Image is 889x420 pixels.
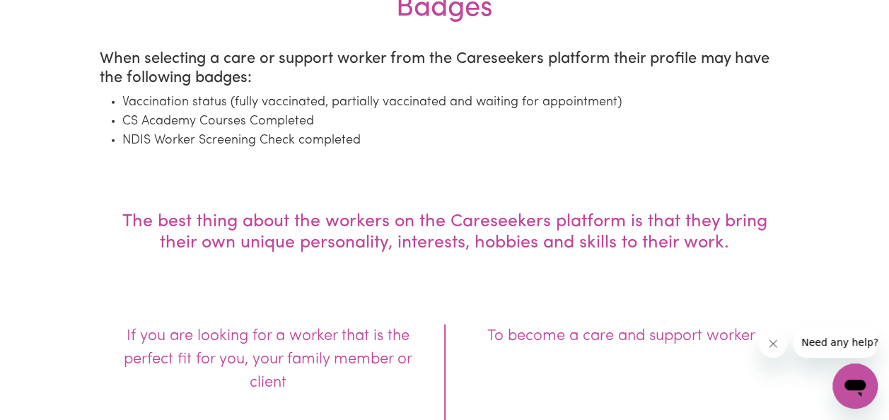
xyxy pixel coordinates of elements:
iframe: Message from company [793,327,878,358]
div: If you are looking for a worker that is the perfect fit for you, your family member or client [121,325,416,395]
span: Need any help? [8,10,86,21]
div: The best thing about the workers on the Careseekers platform is that they bring their own unique ... [108,211,781,254]
iframe: Close message [759,329,787,358]
div: To become a care and support worker [487,325,755,348]
li: CS Academy Courses Completed [122,112,790,132]
h3: When selecting a care or support worker from the Careseekers platform their profile may have the ... [100,50,790,88]
li: Vaccination status (fully vaccinated, partially vaccinated and waiting for appointment) [122,93,790,112]
li: NDIS Worker Screening Check completed [122,132,790,151]
iframe: Button to launch messaging window [832,363,878,409]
